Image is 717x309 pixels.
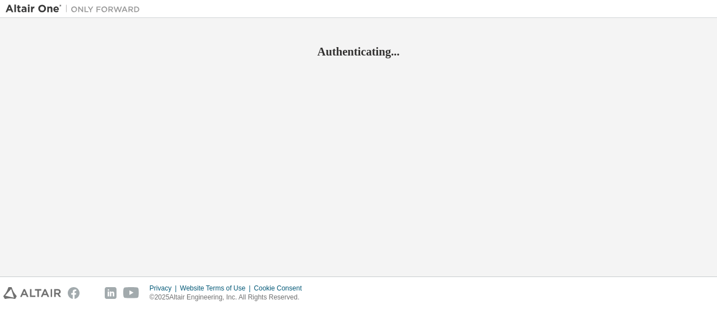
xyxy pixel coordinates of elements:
[150,293,309,302] p: © 2025 Altair Engineering, Inc. All Rights Reserved.
[180,284,254,293] div: Website Terms of Use
[150,284,180,293] div: Privacy
[3,287,61,299] img: altair_logo.svg
[123,287,139,299] img: youtube.svg
[6,44,711,59] h2: Authenticating...
[68,287,80,299] img: facebook.svg
[254,284,308,293] div: Cookie Consent
[6,3,146,15] img: Altair One
[105,287,117,299] img: linkedin.svg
